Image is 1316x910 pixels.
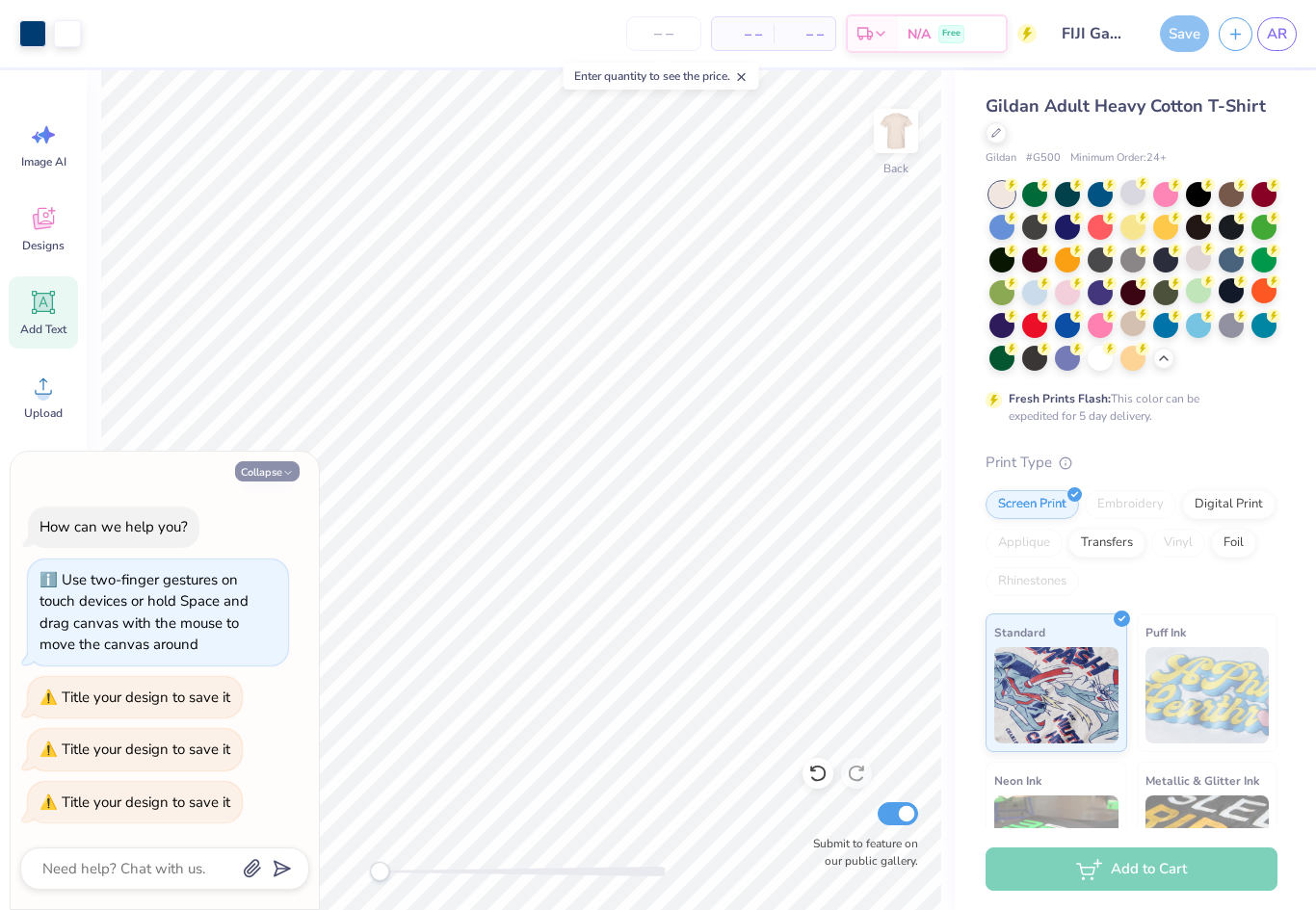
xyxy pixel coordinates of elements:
[883,160,908,177] div: Back
[1085,490,1176,519] div: Embroidery
[24,405,63,421] span: Upload
[803,835,918,870] label: Submit to feature on our public gallery.
[22,238,65,253] span: Designs
[1145,795,1270,892] img: Metallic & Glitter Ink
[908,24,931,44] span: N/A
[62,688,230,707] div: Title your design to save it
[1145,647,1270,743] img: Puff Ink
[986,567,1079,596] div: Rhinestones
[942,27,961,40] span: Free
[235,461,300,481] button: Collapse
[1046,14,1141,53] input: Untitled Design
[1182,490,1276,519] div: Digital Print
[62,740,230,759] div: Title your design to save it
[1026,150,1061,167] span: # G500
[1257,17,1297,51] a: AR
[994,622,1045,642] span: Standard
[1211,529,1256,558] div: Foil
[626,16,701,51] input: – –
[986,490,1079,519] div: Screen Print
[1145,622,1186,642] span: Puff Ink
[62,793,230,812] div: Title your design to save it
[986,150,1016,167] span: Gildan
[1151,529,1205,558] div: Vinyl
[39,570,249,655] div: Use two-finger gestures on touch devices or hold Space and drag canvas with the mouse to move the...
[994,770,1041,791] span: Neon Ink
[1009,390,1246,425] div: This color can be expedited for 5 day delivery.
[1068,529,1145,558] div: Transfers
[1267,23,1287,45] span: AR
[724,24,762,44] span: – –
[370,862,389,881] div: Accessibility label
[39,517,188,536] div: How can we help you?
[986,529,1063,558] div: Applique
[564,63,759,90] div: Enter quantity to see the price.
[877,112,915,150] img: Back
[994,647,1119,743] img: Standard
[21,154,66,169] span: Image AI
[994,795,1119,892] img: Neon Ink
[1070,150,1167,167] span: Minimum Order: 24 +
[1145,770,1259,791] span: Metallic & Glitter Ink
[1009,391,1111,406] strong: Fresh Prints Flash:
[20,322,66,337] span: Add Text
[986,94,1266,117] span: Gildan Adult Heavy Cotton T-Shirt
[785,24,824,44] span: – –
[986,452,1277,474] div: Print Type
